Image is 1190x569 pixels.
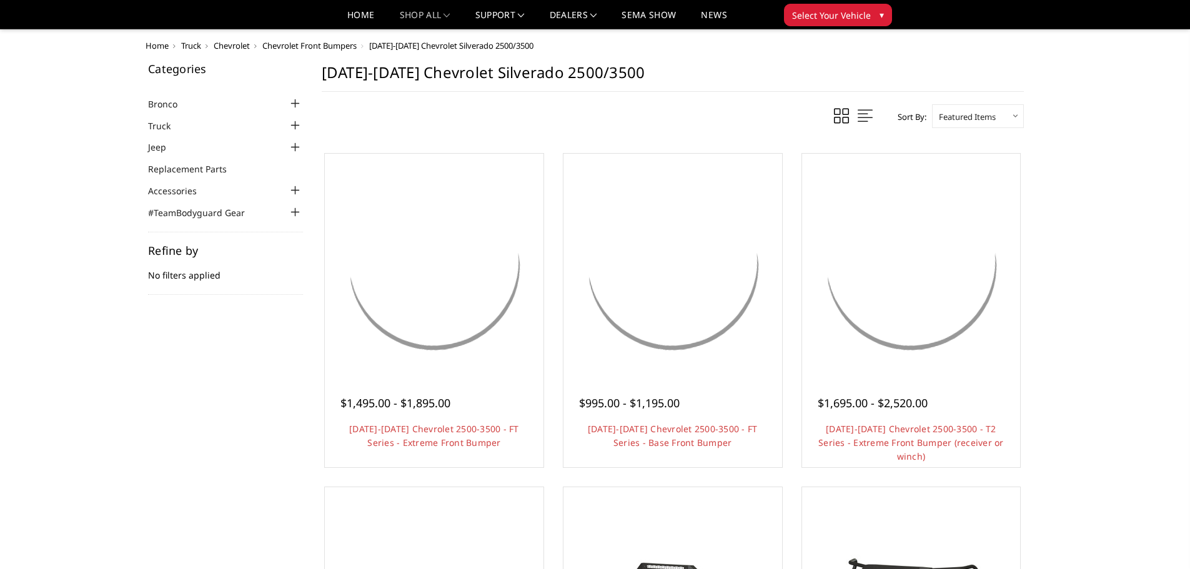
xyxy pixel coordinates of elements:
a: Chevrolet [214,40,250,51]
h1: [DATE]-[DATE] Chevrolet Silverado 2500/3500 [322,63,1024,92]
a: News [701,11,726,29]
a: Chevrolet Front Bumpers [262,40,357,51]
a: Truck [148,119,186,132]
button: Select Your Vehicle [784,4,892,26]
a: Truck [181,40,201,51]
a: shop all [400,11,450,29]
a: 2024-2025 Chevrolet 2500-3500 - FT Series - Base Front Bumper 2024-2025 Chevrolet 2500-3500 - FT ... [567,157,779,369]
span: $1,495.00 - $1,895.00 [340,395,450,410]
a: [DATE]-[DATE] Chevrolet 2500-3500 - T2 Series - Extreme Front Bumper (receiver or winch) [818,423,1004,462]
a: Bronco [148,97,193,111]
a: 2024-2026 Chevrolet 2500-3500 - T2 Series - Extreme Front Bumper (receiver or winch) 2024-2026 Ch... [805,157,1018,369]
label: Sort By: [891,107,926,126]
a: Accessories [148,184,212,197]
a: Replacement Parts [148,162,242,176]
a: Jeep [148,141,182,154]
a: #TeamBodyguard Gear [148,206,260,219]
a: Home [347,11,374,29]
a: [DATE]-[DATE] Chevrolet 2500-3500 - FT Series - Extreme Front Bumper [349,423,519,448]
span: Select Your Vehicle [792,9,871,22]
span: $995.00 - $1,195.00 [579,395,680,410]
span: ▾ [880,8,884,21]
a: Home [146,40,169,51]
h5: Refine by [148,245,303,256]
div: No filters applied [148,245,303,295]
a: [DATE]-[DATE] Chevrolet 2500-3500 - FT Series - Base Front Bumper [588,423,758,448]
span: [DATE]-[DATE] Chevrolet Silverado 2500/3500 [369,40,533,51]
span: $1,695.00 - $2,520.00 [818,395,928,410]
a: 2024-2026 Chevrolet 2500-3500 - FT Series - Extreme Front Bumper 2024-2026 Chevrolet 2500-3500 - ... [328,157,540,369]
a: Support [475,11,525,29]
a: SEMA Show [622,11,676,29]
a: Dealers [550,11,597,29]
h5: Categories [148,63,303,74]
